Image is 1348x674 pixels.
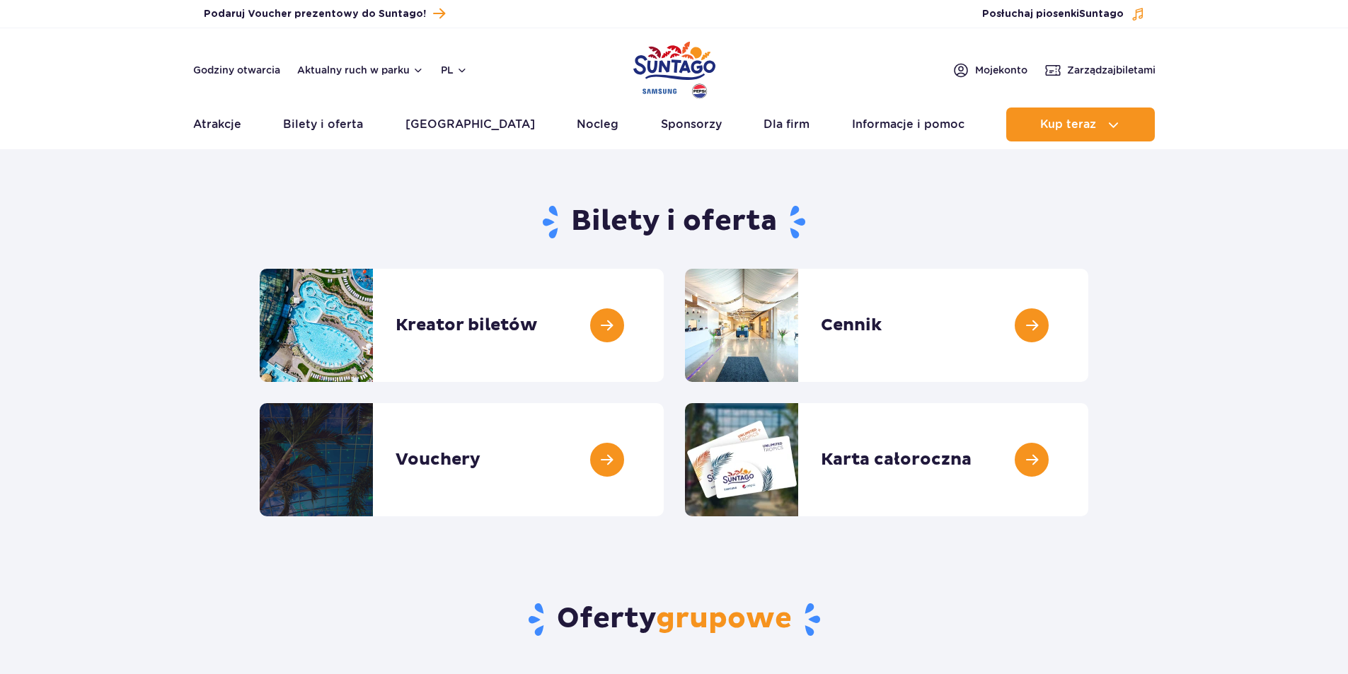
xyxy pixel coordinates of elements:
a: Dla firm [764,108,810,141]
a: Nocleg [577,108,618,141]
a: Zarządzajbiletami [1044,62,1156,79]
button: Kup teraz [1006,108,1155,141]
a: Bilety i oferta [283,108,363,141]
a: Mojekonto [952,62,1027,79]
a: Sponsorzy [661,108,722,141]
button: Posłuchaj piosenkiSuntago [982,7,1145,21]
a: [GEOGRAPHIC_DATA] [405,108,535,141]
span: Suntago [1079,9,1124,19]
h2: Oferty [260,601,1088,638]
span: Zarządzaj biletami [1067,63,1156,77]
span: Podaruj Voucher prezentowy do Suntago! [204,7,426,21]
h1: Bilety i oferta [260,204,1088,240]
span: Kup teraz [1040,118,1096,131]
a: Park of Poland [633,35,715,100]
span: grupowe [656,601,792,637]
a: Informacje i pomoc [852,108,964,141]
span: Moje konto [975,63,1027,77]
span: Posłuchaj piosenki [982,7,1124,21]
a: Godziny otwarcia [193,63,280,77]
button: pl [441,63,468,77]
button: Aktualny ruch w parku [297,64,424,76]
a: Podaruj Voucher prezentowy do Suntago! [204,4,445,23]
a: Atrakcje [193,108,241,141]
